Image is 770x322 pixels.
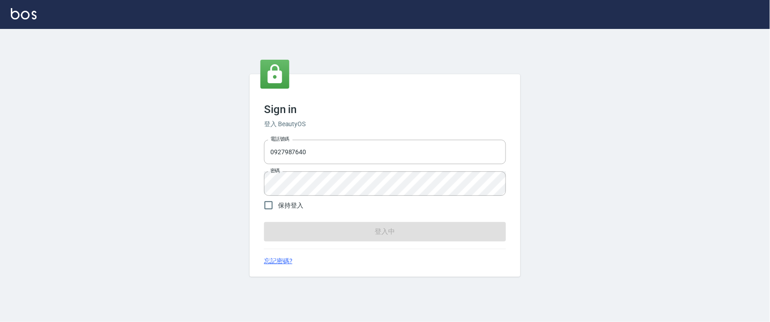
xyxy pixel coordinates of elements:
[264,256,292,266] a: 忘記密碼?
[264,119,506,129] h6: 登入 BeautyOS
[11,8,37,19] img: Logo
[270,136,289,142] label: 電話號碼
[270,167,280,174] label: 密碼
[278,201,303,210] span: 保持登入
[264,103,506,116] h3: Sign in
